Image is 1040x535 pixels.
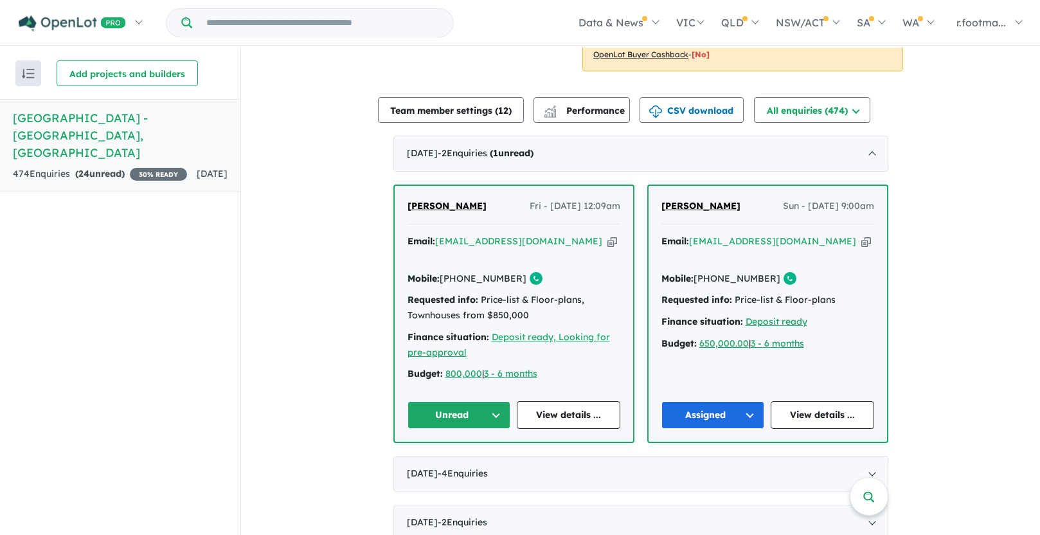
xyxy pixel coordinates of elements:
[197,168,228,179] span: [DATE]
[393,456,888,492] div: [DATE]
[661,273,694,284] strong: Mobile:
[692,50,710,59] span: [No]
[661,200,740,212] span: [PERSON_NAME]
[544,109,557,118] img: bar-chart.svg
[408,235,435,247] strong: Email:
[640,97,744,123] button: CSV download
[435,235,602,247] a: [EMAIL_ADDRESS][DOMAIN_NAME]
[438,467,488,479] span: - 4 Enquir ies
[649,105,662,118] img: download icon
[861,235,871,248] button: Copy
[490,147,533,159] strong: ( unread)
[75,168,125,179] strong: ( unread)
[493,147,498,159] span: 1
[783,199,874,214] span: Sun - [DATE] 9:00am
[445,368,482,379] a: 800,000
[517,401,620,429] a: View details ...
[533,97,630,123] button: Performance
[408,199,487,214] a: [PERSON_NAME]
[689,235,856,247] a: [EMAIL_ADDRESS][DOMAIN_NAME]
[408,401,511,429] button: Unread
[408,293,620,323] div: Price-list & Floor-plans, Townhouses from $850,000
[13,167,187,182] div: 474 Enquir ies
[19,15,126,32] img: Openlot PRO Logo White
[661,401,765,429] button: Assigned
[661,293,874,308] div: Price-list & Floor-plans
[544,105,556,113] img: line-chart.svg
[661,316,743,327] strong: Finance situation:
[607,235,617,248] button: Copy
[484,368,537,379] a: 3 - 6 months
[694,273,780,284] a: [PHONE_NUMBER]
[408,331,610,358] a: Deposit ready, Looking for pre-approval
[408,331,489,343] strong: Finance situation:
[754,97,870,123] button: All enquiries (474)
[661,336,874,352] div: |
[661,294,732,305] strong: Requested info:
[195,9,451,37] input: Try estate name, suburb, builder or developer
[546,105,625,116] span: Performance
[530,199,620,214] span: Fri - [DATE] 12:09am
[956,16,1006,29] span: r.footma...
[751,338,804,349] a: 3 - 6 months
[408,200,487,212] span: [PERSON_NAME]
[378,97,524,123] button: Team member settings (12)
[699,338,749,349] a: 650,000.00
[746,316,807,327] a: Deposit ready
[130,168,187,181] span: 30 % READY
[78,168,89,179] span: 24
[661,338,697,349] strong: Budget:
[661,235,689,247] strong: Email:
[440,273,526,284] a: [PHONE_NUMBER]
[408,368,443,379] strong: Budget:
[408,273,440,284] strong: Mobile:
[771,401,874,429] a: View details ...
[498,105,508,116] span: 12
[408,367,620,382] div: |
[13,109,228,161] h5: [GEOGRAPHIC_DATA] - [GEOGRAPHIC_DATA] , [GEOGRAPHIC_DATA]
[393,136,888,172] div: [DATE]
[438,516,487,528] span: - 2 Enquir ies
[661,199,740,214] a: [PERSON_NAME]
[408,294,478,305] strong: Requested info:
[438,147,533,159] span: - 2 Enquir ies
[22,69,35,78] img: sort.svg
[57,60,198,86] button: Add projects and builders
[593,50,688,59] u: OpenLot Buyer Cashback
